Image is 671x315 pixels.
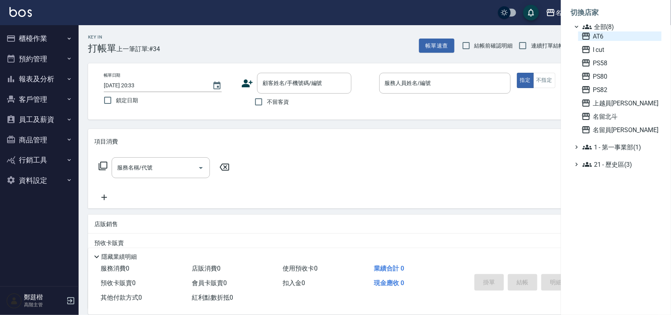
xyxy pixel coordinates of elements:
span: 上越員[PERSON_NAME] [581,98,658,108]
span: PS80 [581,72,658,81]
span: 全部(8) [583,22,658,31]
li: 切換店家 [570,3,662,22]
span: AT6 [581,31,658,41]
span: 21 - 歷史區(3) [583,160,658,169]
span: 名留員[PERSON_NAME] [581,125,658,134]
span: I cut [581,45,658,54]
span: 1 - 第一事業部(1) [583,142,658,152]
span: PS58 [581,58,658,68]
span: PS82 [581,85,658,94]
span: 名留北斗 [581,112,658,121]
